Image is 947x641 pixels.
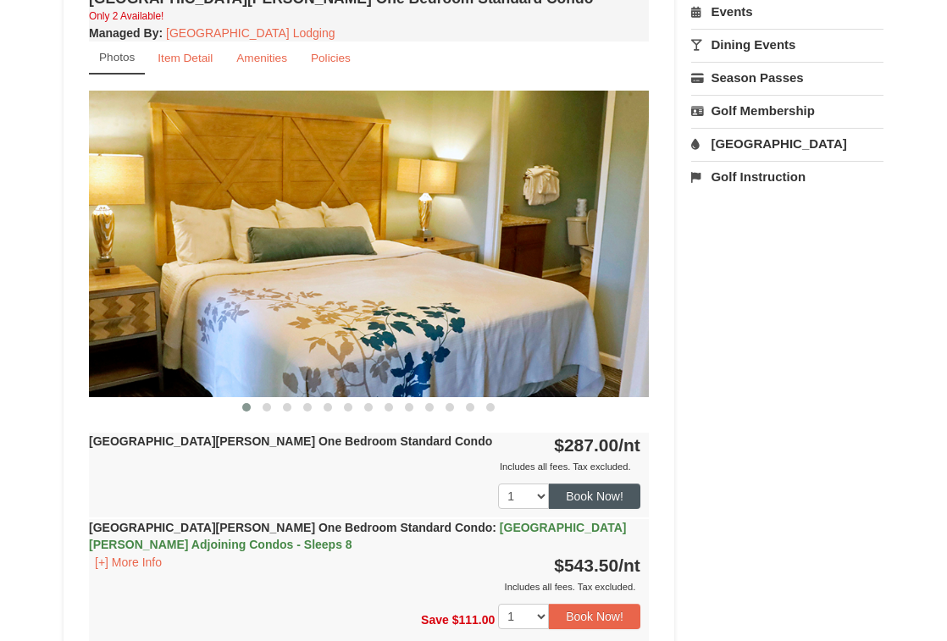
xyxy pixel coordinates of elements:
[147,41,224,75] a: Item Detail
[89,41,145,75] a: Photos
[89,10,163,22] small: Only 2 Available!
[421,613,449,627] span: Save
[166,26,335,40] a: [GEOGRAPHIC_DATA] Lodging
[492,521,496,534] span: :
[618,435,640,455] span: /nt
[89,553,168,572] button: [+] More Info
[554,555,618,575] span: $543.50
[618,555,640,575] span: /nt
[89,521,626,551] strong: [GEOGRAPHIC_DATA][PERSON_NAME] One Bedroom Standard Condo
[452,613,496,627] span: $111.00
[311,52,351,64] small: Policies
[225,41,298,75] a: Amenities
[89,26,163,40] strong: :
[89,458,640,475] div: Includes all fees. Tax excluded.
[89,91,649,397] img: 18876286-121-55434444.jpg
[236,52,287,64] small: Amenities
[300,41,362,75] a: Policies
[691,95,883,126] a: Golf Membership
[549,484,640,509] button: Book Now!
[691,161,883,192] a: Golf Instruction
[89,26,158,40] span: Managed By
[691,62,883,93] a: Season Passes
[99,51,135,64] small: Photos
[549,604,640,629] button: Book Now!
[691,128,883,159] a: [GEOGRAPHIC_DATA]
[89,521,626,551] span: [GEOGRAPHIC_DATA][PERSON_NAME] Adjoining Condos - Sleeps 8
[554,435,640,455] strong: $287.00
[89,578,640,595] div: Includes all fees. Tax excluded.
[158,52,213,64] small: Item Detail
[89,434,492,448] strong: [GEOGRAPHIC_DATA][PERSON_NAME] One Bedroom Standard Condo
[691,29,883,60] a: Dining Events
